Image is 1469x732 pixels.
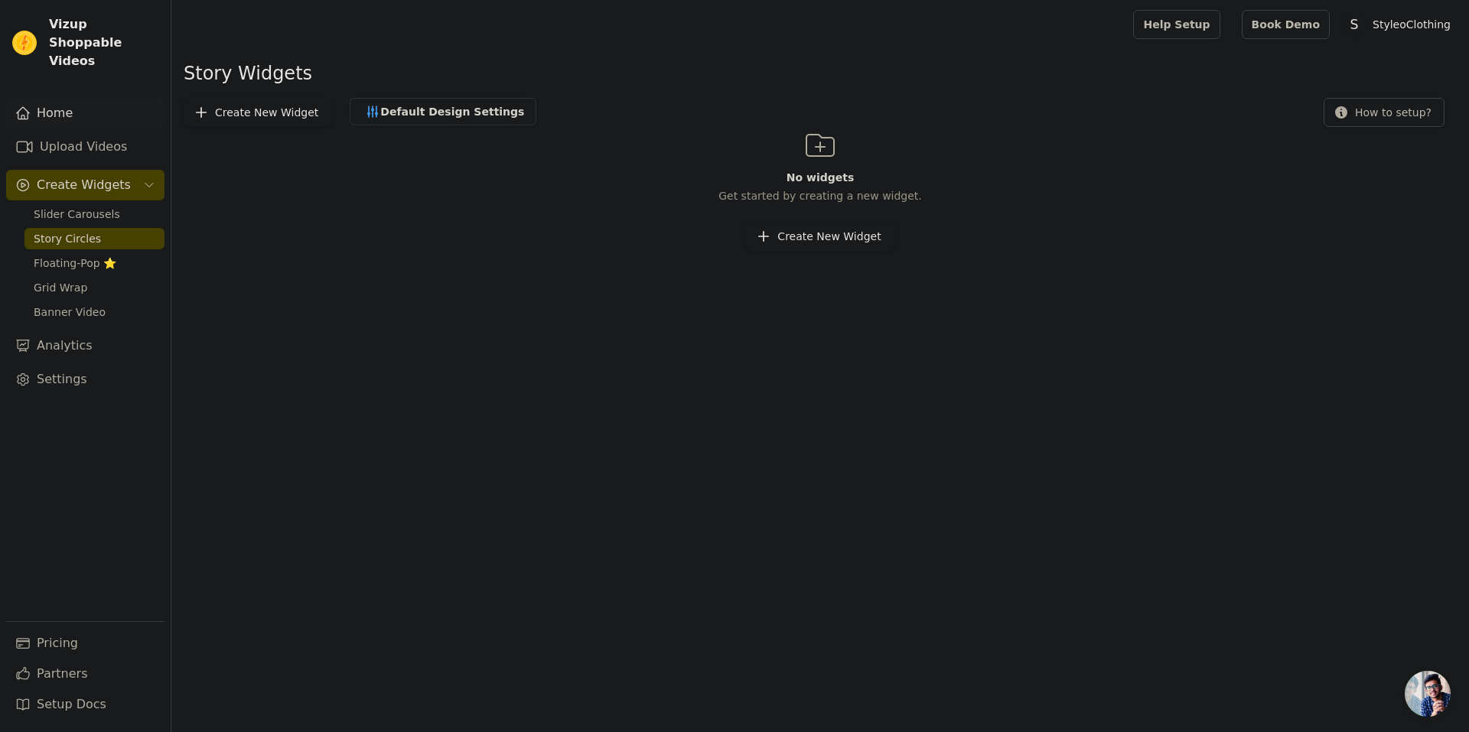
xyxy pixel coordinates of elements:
button: Create New Widget [746,222,894,251]
button: Create New Widget [184,98,331,127]
span: Story Circles [34,231,101,246]
div: Open chat [1405,671,1451,717]
span: Floating-Pop ⭐ [34,255,116,271]
text: S [1350,17,1359,32]
a: Story Circles [24,228,164,249]
button: Default Design Settings [350,98,536,125]
p: Get started by creating a new widget. [171,188,1469,203]
a: Settings [6,364,164,395]
span: Grid Wrap [34,280,87,295]
a: Setup Docs [6,689,164,720]
a: Analytics [6,330,164,361]
button: How to setup? [1324,98,1445,127]
a: How to setup? [1324,109,1445,123]
span: Slider Carousels [34,207,120,222]
button: Create Widgets [6,170,164,200]
img: Vizup [12,31,37,55]
button: S StyleoClothing [1342,11,1457,38]
a: Banner Video [24,301,164,323]
a: Pricing [6,628,164,659]
a: Slider Carousels [24,203,164,225]
span: Vizup Shoppable Videos [49,15,158,70]
a: Partners [6,659,164,689]
span: Create Widgets [37,176,131,194]
h3: No widgets [171,170,1469,185]
a: Upload Videos [6,132,164,162]
span: Banner Video [34,304,106,320]
a: Floating-Pop ⭐ [24,252,164,274]
a: Book Demo [1242,10,1330,39]
h1: Story Widgets [184,61,1457,86]
a: Help Setup [1133,10,1220,39]
p: StyleoClothing [1366,11,1457,38]
a: Home [6,98,164,129]
a: Grid Wrap [24,277,164,298]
